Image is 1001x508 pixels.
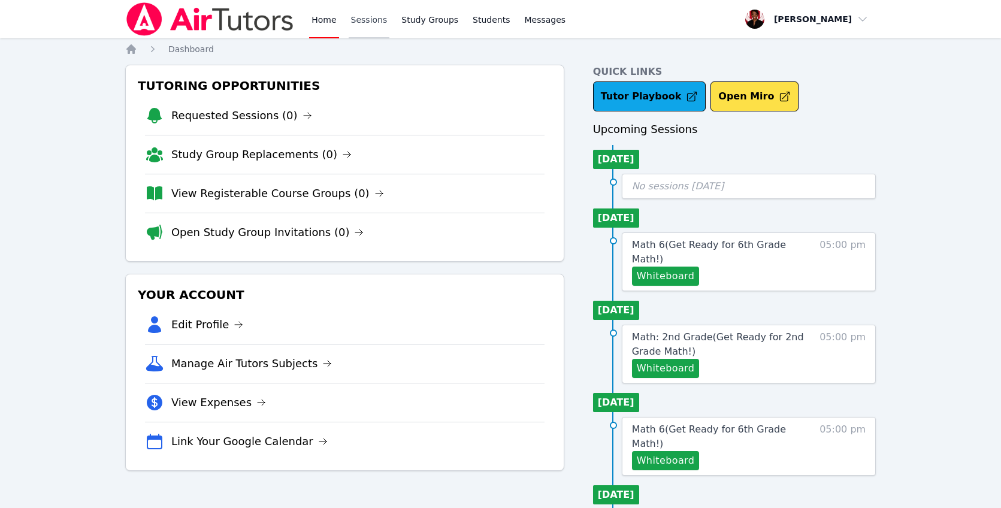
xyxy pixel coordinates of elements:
h3: Your Account [135,284,554,306]
span: Dashboard [168,44,214,54]
a: Math: 2nd Grade(Get Ready for 2nd Grade Math!) [632,330,808,359]
span: 05:00 pm [819,330,866,378]
li: [DATE] [593,393,639,412]
h3: Upcoming Sessions [593,121,876,138]
button: Whiteboard [632,267,700,286]
button: Open Miro [710,81,799,111]
span: No sessions [DATE] [632,180,724,192]
a: Study Group Replacements (0) [171,146,352,163]
h4: Quick Links [593,65,876,79]
a: Tutor Playbook [593,81,706,111]
button: Whiteboard [632,451,700,470]
span: Math 6 ( Get Ready for 6th Grade Math! ) [632,239,786,265]
a: Edit Profile [171,316,244,333]
li: [DATE] [593,485,639,504]
button: Whiteboard [632,359,700,378]
a: View Expenses [171,394,266,411]
a: Dashboard [168,43,214,55]
a: Link Your Google Calendar [171,433,328,450]
nav: Breadcrumb [125,43,876,55]
span: 05:00 pm [819,238,866,286]
a: Math 6(Get Ready for 6th Grade Math!) [632,422,808,451]
li: [DATE] [593,208,639,228]
li: [DATE] [593,150,639,169]
span: Messages [525,14,566,26]
span: Math: 2nd Grade ( Get Ready for 2nd Grade Math! ) [632,331,804,357]
a: View Registerable Course Groups (0) [171,185,384,202]
span: 05:00 pm [819,422,866,470]
h3: Tutoring Opportunities [135,75,554,96]
a: Open Study Group Invitations (0) [171,224,364,241]
a: Requested Sessions (0) [171,107,312,124]
li: [DATE] [593,301,639,320]
span: Math 6 ( Get Ready for 6th Grade Math! ) [632,424,786,449]
a: Math 6(Get Ready for 6th Grade Math!) [632,238,808,267]
img: Air Tutors [125,2,295,36]
a: Manage Air Tutors Subjects [171,355,332,372]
